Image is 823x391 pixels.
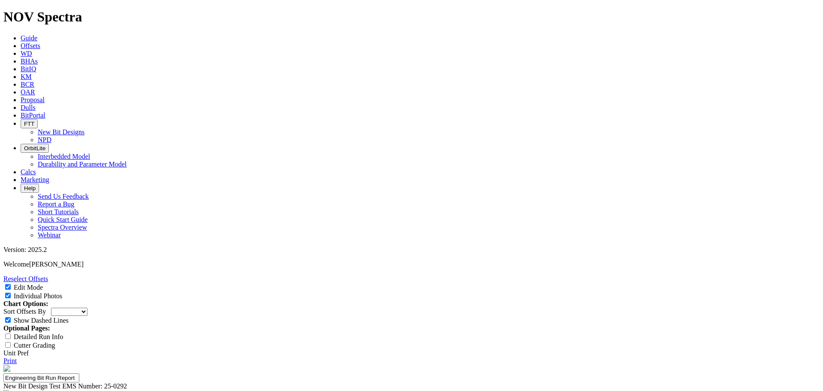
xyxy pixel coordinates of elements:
a: BitPortal [21,112,45,119]
span: Help [24,185,36,191]
a: NPD [38,136,51,143]
button: FTT [21,119,38,128]
span: FTT [24,121,34,127]
a: Unit Pref [3,349,29,357]
a: Reselect Offsets [3,275,48,282]
p: Welcome [3,261,820,268]
input: Click to edit report title [3,373,79,382]
a: BitIQ [21,65,36,73]
a: Guide [21,34,37,42]
label: Cutter Grading [14,342,55,349]
a: Dulls [21,104,36,111]
a: BCR [21,81,34,88]
label: Show Dashed Lines [14,317,69,324]
img: NOV_WT_RH_Logo_Vert_RGB_F.d63d51a4.png [3,365,10,372]
a: Durability and Parameter Model [38,161,127,168]
label: Edit Mode [14,284,43,291]
span: [PERSON_NAME] [29,261,84,268]
a: Webinar [38,231,61,239]
a: Print [3,357,17,364]
button: OrbitLite [21,144,49,153]
a: Report a Bug [38,200,74,208]
label: Sort Offsets By [3,308,46,315]
a: Interbedded Model [38,153,90,160]
a: New Bit Designs [38,128,84,136]
strong: Chart Options: [3,300,48,307]
div: Version: 2025.2 [3,246,820,254]
a: BHAs [21,58,38,65]
a: WD [21,50,32,57]
button: Help [21,184,39,193]
label: Detailed Run Info [14,333,63,340]
a: Offsets [21,42,40,49]
a: Short Tutorials [38,208,79,215]
span: OrbitLite [24,145,45,152]
a: Spectra Overview [38,224,87,231]
a: KM [21,73,32,80]
div: New Bit Design Test EMS Number: 25-0292 [3,382,820,390]
a: Send Us Feedback [38,193,89,200]
a: Marketing [21,176,49,183]
label: Individual Photos [14,292,62,300]
h1: NOV Spectra [3,9,820,25]
a: Calcs [21,168,36,176]
a: Proposal [21,96,45,103]
a: Quick Start Guide [38,216,87,223]
strong: Optional Pages: [3,324,50,332]
a: OAR [21,88,35,96]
